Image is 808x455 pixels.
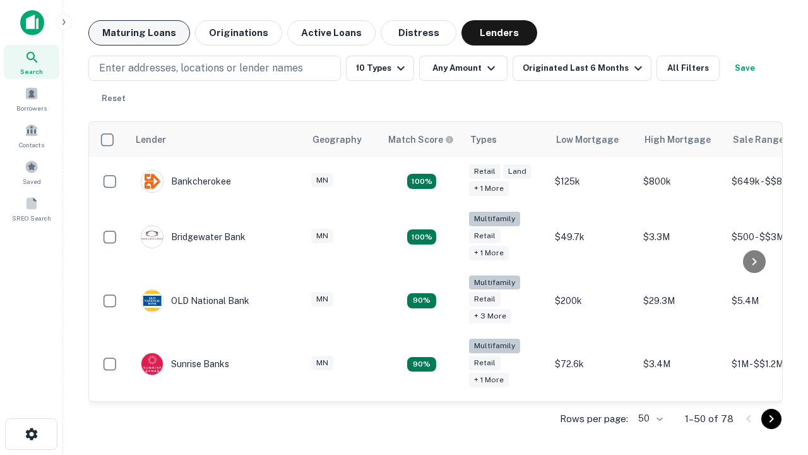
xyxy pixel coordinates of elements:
[733,132,784,147] div: Sale Range
[141,171,163,192] img: picture
[549,269,637,333] td: $200k
[311,292,333,306] div: MN
[637,332,725,396] td: $3.4M
[93,86,134,111] button: Reset
[656,56,720,81] button: All Filters
[637,269,725,333] td: $29.3M
[4,155,59,189] a: Saved
[381,122,463,157] th: Capitalize uses an advanced AI algorithm to match your search with the best lender. The match sco...
[16,103,47,113] span: Borrowers
[312,132,362,147] div: Geography
[463,122,549,157] th: Types
[469,292,501,306] div: Retail
[407,174,436,189] div: Matching Properties: 16, hasApolloMatch: undefined
[407,229,436,245] div: Matching Properties: 20, hasApolloMatch: undefined
[19,140,44,150] span: Contacts
[195,20,282,45] button: Originations
[469,373,509,387] div: + 1 more
[407,293,436,308] div: Matching Properties: 10, hasApolloMatch: undefined
[311,229,333,243] div: MN
[637,157,725,205] td: $800k
[633,409,665,428] div: 50
[311,173,333,188] div: MN
[141,353,229,375] div: Sunrise Banks
[287,20,376,45] button: Active Loans
[503,164,532,179] div: Land
[4,82,59,116] a: Borrowers
[637,205,725,269] td: $3.3M
[4,45,59,79] a: Search
[99,61,303,76] p: Enter addresses, locations or lender names
[311,356,333,370] div: MN
[549,332,637,396] td: $72.6k
[745,354,808,415] iframe: Chat Widget
[136,132,166,147] div: Lender
[523,61,646,76] div: Originated Last 6 Months
[88,20,190,45] button: Maturing Loans
[419,56,508,81] button: Any Amount
[141,226,246,248] div: Bridgewater Bank
[513,56,651,81] button: Originated Last 6 Months
[305,122,381,157] th: Geography
[469,212,520,226] div: Multifamily
[469,356,501,370] div: Retail
[12,213,51,223] span: SREO Search
[388,133,454,147] div: Capitalize uses an advanced AI algorithm to match your search with the best lender. The match sco...
[469,229,501,243] div: Retail
[470,132,497,147] div: Types
[141,226,163,248] img: picture
[549,157,637,205] td: $125k
[388,133,451,147] h6: Match Score
[407,357,436,372] div: Matching Properties: 10, hasApolloMatch: undefined
[761,409,781,429] button: Go to next page
[461,20,537,45] button: Lenders
[549,205,637,269] td: $49.7k
[725,56,765,81] button: Save your search to get updates of matches that match your search criteria.
[645,132,711,147] div: High Mortgage
[141,289,249,312] div: OLD National Bank
[141,290,163,312] img: picture
[128,122,305,157] th: Lender
[469,181,509,196] div: + 1 more
[141,170,231,193] div: Bankcherokee
[560,411,628,427] p: Rows per page:
[637,122,725,157] th: High Mortgage
[20,10,44,35] img: capitalize-icon.png
[469,164,501,179] div: Retail
[346,56,414,81] button: 10 Types
[4,118,59,152] a: Contacts
[23,176,41,186] span: Saved
[4,191,59,226] a: SREO Search
[685,411,734,427] p: 1–50 of 78
[469,309,511,324] div: + 3 more
[469,339,520,353] div: Multifamily
[469,276,520,290] div: Multifamily
[20,66,43,76] span: Search
[381,20,456,45] button: Distress
[88,56,341,81] button: Enter addresses, locations or lender names
[141,353,163,375] img: picture
[549,122,637,157] th: Low Mortgage
[469,246,509,260] div: + 1 more
[556,132,619,147] div: Low Mortgage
